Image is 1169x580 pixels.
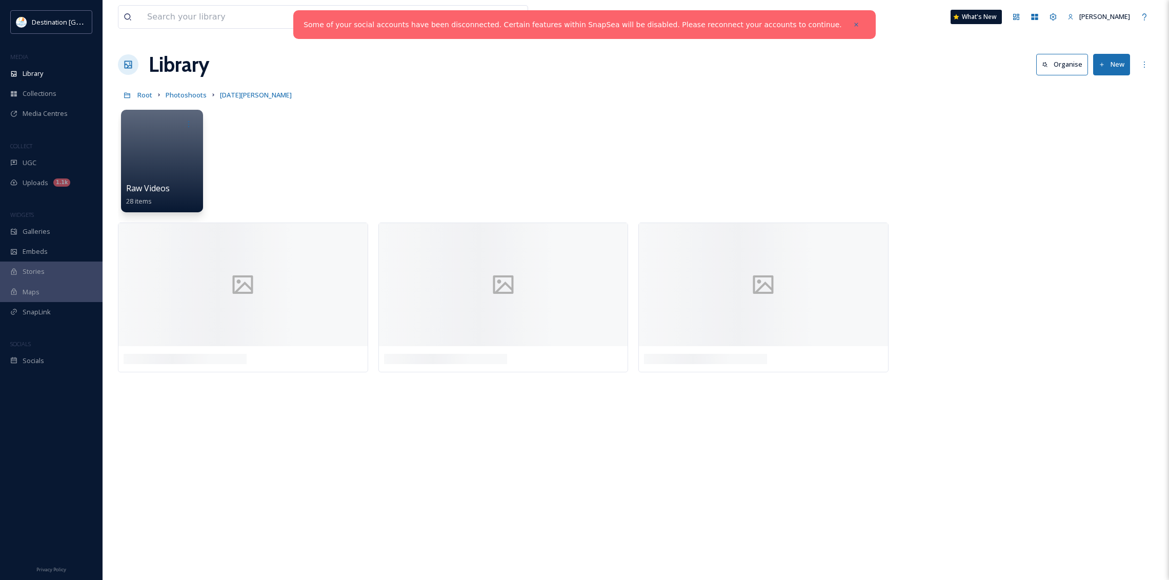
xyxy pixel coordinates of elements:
span: Library [23,69,43,78]
span: Galleries [23,227,50,236]
a: Some of your social accounts have been disconnected. Certain features within SnapSea will be disa... [304,19,842,30]
span: 28 items [126,196,152,206]
a: What's New [951,10,1002,24]
button: New [1093,54,1130,75]
span: Media Centres [23,109,68,118]
span: Stories [23,267,45,276]
span: Uploads [23,178,48,188]
a: [DATE][PERSON_NAME] [220,89,292,101]
span: UGC [23,158,36,168]
span: WIDGETS [10,211,34,218]
button: Organise [1036,54,1088,75]
span: Privacy Policy [36,566,66,573]
span: SnapLink [23,307,51,317]
a: Library [149,49,209,80]
a: [PERSON_NAME] [1062,7,1135,27]
span: Collections [23,89,56,98]
a: View all files [462,7,522,27]
span: Raw Videos [126,183,170,194]
span: Socials [23,356,44,366]
span: Maps [23,287,39,297]
a: Photoshoots [166,89,207,101]
span: MEDIA [10,53,28,61]
span: [DATE][PERSON_NAME] [220,90,292,99]
span: [PERSON_NAME] [1079,12,1130,21]
span: COLLECT [10,142,32,150]
span: SOCIALS [10,340,31,348]
span: Photoshoots [166,90,207,99]
span: Embeds [23,247,48,256]
a: Privacy Policy [36,563,66,575]
a: Raw Videos28 items [126,184,170,206]
a: Root [137,89,152,101]
div: 1.1k [53,178,70,187]
input: Search your library [142,6,426,28]
img: download.png [16,17,27,27]
span: Destination [GEOGRAPHIC_DATA] [32,17,134,27]
span: Root [137,90,152,99]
